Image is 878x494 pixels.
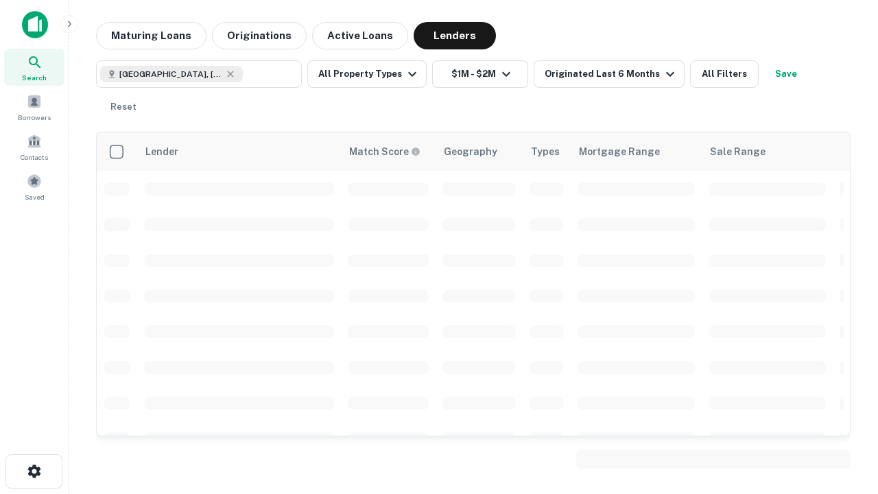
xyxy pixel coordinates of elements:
[432,60,528,88] button: $1M - $2M
[349,144,418,159] h6: Match Score
[579,143,660,160] div: Mortgage Range
[545,66,678,82] div: Originated Last 6 Months
[690,60,759,88] button: All Filters
[312,22,408,49] button: Active Loans
[341,132,436,171] th: Capitalize uses an advanced AI algorithm to match your search with the best lender. The match sco...
[710,143,766,160] div: Sale Range
[307,60,427,88] button: All Property Types
[4,168,64,205] a: Saved
[102,93,145,121] button: Reset
[809,384,878,450] iframe: Chat Widget
[119,68,222,80] span: [GEOGRAPHIC_DATA], [GEOGRAPHIC_DATA], [GEOGRAPHIC_DATA]
[534,60,685,88] button: Originated Last 6 Months
[22,11,48,38] img: capitalize-icon.png
[212,22,307,49] button: Originations
[349,144,420,159] div: Capitalize uses an advanced AI algorithm to match your search with the best lender. The match sco...
[137,132,341,171] th: Lender
[436,132,523,171] th: Geography
[523,132,571,171] th: Types
[145,143,178,160] div: Lender
[702,132,833,171] th: Sale Range
[18,112,51,123] span: Borrowers
[96,22,206,49] button: Maturing Loans
[25,191,45,202] span: Saved
[531,143,560,160] div: Types
[4,128,64,165] a: Contacts
[764,60,808,88] button: Save your search to get updates of matches that match your search criteria.
[22,72,47,83] span: Search
[444,143,497,160] div: Geography
[4,49,64,86] a: Search
[4,89,64,126] a: Borrowers
[414,22,496,49] button: Lenders
[571,132,702,171] th: Mortgage Range
[21,152,48,163] span: Contacts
